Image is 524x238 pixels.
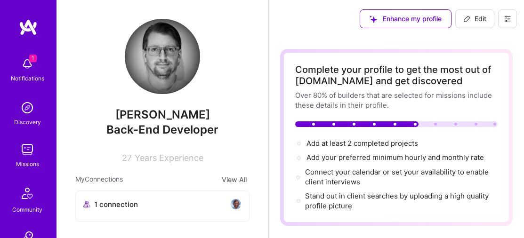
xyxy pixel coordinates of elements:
[18,98,37,117] img: discovery
[16,159,39,169] div: Missions
[370,16,377,23] i: icon SuggestedTeams
[29,55,37,62] span: 1
[455,9,494,28] button: Edit
[11,73,44,83] div: Notifications
[16,182,39,205] img: Community
[306,139,418,148] span: Add at least 2 completed projects
[18,55,37,73] img: bell
[306,153,484,162] span: Add your preferred minimum hourly and monthly rate
[360,9,451,28] button: Enhance my profile
[305,191,498,211] div: Stand out in client searches by uploading a high quality profile picture
[122,153,132,163] span: 27
[370,14,442,24] span: Enhance my profile
[83,201,90,208] i: icon Collaborator
[135,153,203,163] span: Years Experience
[305,167,489,186] span: Connect your calendar or set your availability to enable client interviews
[94,199,138,209] span: 1 connection
[295,64,498,87] div: Complete your profile to get the most out of [DOMAIN_NAME] and get discovered
[230,198,242,210] img: avatar
[19,19,38,36] img: logo
[12,205,42,214] div: Community
[295,90,498,110] div: Over 80% of builders that are selected for missions include these details in their profile.
[75,190,250,222] button: 1 connectionavatar
[219,174,250,185] button: View All
[106,123,218,136] span: Back-End Developer
[14,117,41,127] div: Discovery
[18,140,37,159] img: teamwork
[125,19,200,94] img: User Avatar
[75,108,250,122] span: [PERSON_NAME]
[463,14,486,24] span: Edit
[75,174,123,185] span: My Connections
